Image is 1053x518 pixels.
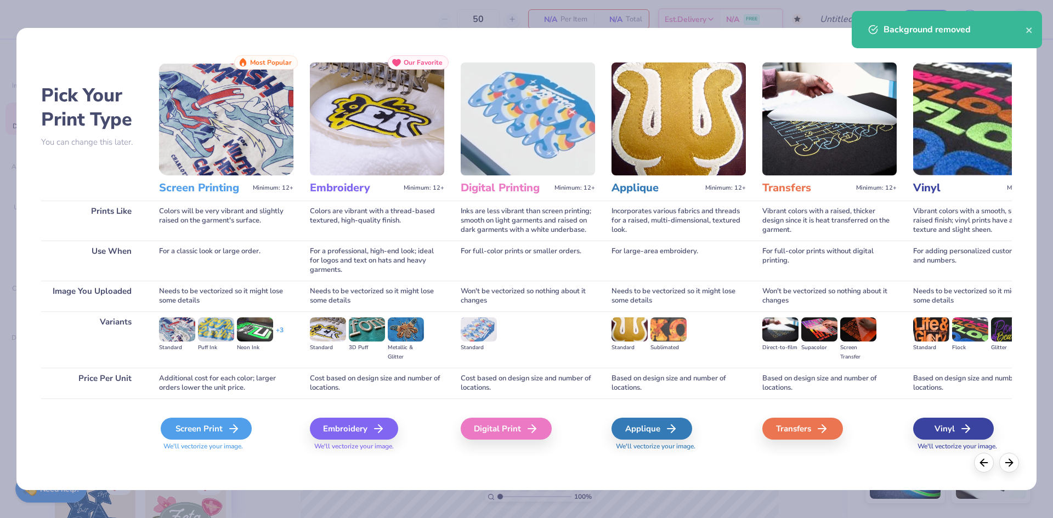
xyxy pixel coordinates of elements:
[612,368,746,399] div: Based on design size and number of locations.
[461,181,550,195] h3: Digital Printing
[404,59,443,66] span: Our Favorite
[349,317,385,341] img: 3D Puff
[801,317,837,341] img: Supacolor
[310,62,444,175] img: Embroidery
[388,317,424,341] img: Metallic & Glitter
[991,317,1027,341] img: Glitter
[388,343,424,362] div: Metallic & Glitter
[913,418,994,440] div: Vinyl
[41,83,143,132] h2: Pick Your Print Type
[161,418,252,440] div: Screen Print
[884,23,1026,36] div: Background removed
[461,281,595,311] div: Won't be vectorized so nothing about it changes
[237,317,273,341] img: Neon Ink
[762,241,897,281] div: For full-color prints without digital printing.
[461,368,595,399] div: Cost based on design size and number of locations.
[762,281,897,311] div: Won't be vectorized so nothing about it changes
[913,368,1048,399] div: Based on design size and number of locations.
[461,418,552,440] div: Digital Print
[41,241,143,281] div: Use When
[913,62,1048,175] img: Vinyl
[612,241,746,281] div: For large-area embroidery.
[159,442,293,451] span: We'll vectorize your image.
[913,201,1048,241] div: Vibrant colors with a smooth, slightly raised finish; vinyl prints have a consistent texture and ...
[404,184,444,192] span: Minimum: 12+
[198,343,234,352] div: Puff Ink
[41,368,143,399] div: Price Per Unit
[762,343,799,352] div: Direct-to-film
[349,343,385,352] div: 3D Puff
[461,317,497,341] img: Standard
[237,343,273,352] div: Neon Ink
[276,326,284,344] div: + 3
[41,138,143,147] p: You can change this later.
[41,201,143,241] div: Prints Like
[991,343,1027,352] div: Glitter
[762,418,843,440] div: Transfers
[952,343,988,352] div: Flock
[913,181,1003,195] h3: Vinyl
[650,317,687,341] img: Sublimated
[840,317,876,341] img: Screen Transfer
[612,62,746,175] img: Applique
[801,343,837,352] div: Supacolor
[762,368,897,399] div: Based on design size and number of locations.
[612,343,648,352] div: Standard
[41,311,143,368] div: Variants
[310,343,346,352] div: Standard
[762,62,897,175] img: Transfers
[913,343,949,352] div: Standard
[159,317,195,341] img: Standard
[913,442,1048,451] span: We'll vectorize your image.
[310,418,398,440] div: Embroidery
[310,201,444,241] div: Colors are vibrant with a thread-based textured, high-quality finish.
[913,317,949,341] img: Standard
[856,184,897,192] span: Minimum: 12+
[310,281,444,311] div: Needs to be vectorized so it might lose some details
[612,181,701,195] h3: Applique
[1026,23,1033,36] button: close
[159,201,293,241] div: Colors will be very vibrant and slightly raised on the garment's surface.
[762,317,799,341] img: Direct-to-film
[461,343,497,352] div: Standard
[159,181,248,195] h3: Screen Printing
[310,368,444,399] div: Cost based on design size and number of locations.
[913,281,1048,311] div: Needs to be vectorized so it might lose some details
[612,317,648,341] img: Standard
[840,343,876,362] div: Screen Transfer
[159,241,293,281] div: For a classic look or large order.
[159,343,195,352] div: Standard
[554,184,595,192] span: Minimum: 12+
[612,281,746,311] div: Needs to be vectorized so it might lose some details
[650,343,687,352] div: Sublimated
[762,201,897,241] div: Vibrant colors with a raised, thicker design since it is heat transferred on the garment.
[461,62,595,175] img: Digital Printing
[762,181,852,195] h3: Transfers
[913,241,1048,281] div: For adding personalized custom names and numbers.
[952,317,988,341] img: Flock
[310,442,444,451] span: We'll vectorize your image.
[159,281,293,311] div: Needs to be vectorized so it might lose some details
[159,368,293,399] div: Additional cost for each color; larger orders lower the unit price.
[250,59,292,66] span: Most Popular
[612,201,746,241] div: Incorporates various fabrics and threads for a raised, multi-dimensional, textured look.
[310,241,444,281] div: For a professional, high-end look; ideal for logos and text on hats and heavy garments.
[612,418,692,440] div: Applique
[612,442,746,451] span: We'll vectorize your image.
[705,184,746,192] span: Minimum: 12+
[159,62,293,175] img: Screen Printing
[461,241,595,281] div: For full-color prints or smaller orders.
[198,317,234,341] img: Puff Ink
[1007,184,1048,192] span: Minimum: 12+
[310,181,399,195] h3: Embroidery
[41,281,143,311] div: Image You Uploaded
[461,201,595,241] div: Inks are less vibrant than screen printing; smooth on light garments and raised on dark garments ...
[253,184,293,192] span: Minimum: 12+
[310,317,346,341] img: Standard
